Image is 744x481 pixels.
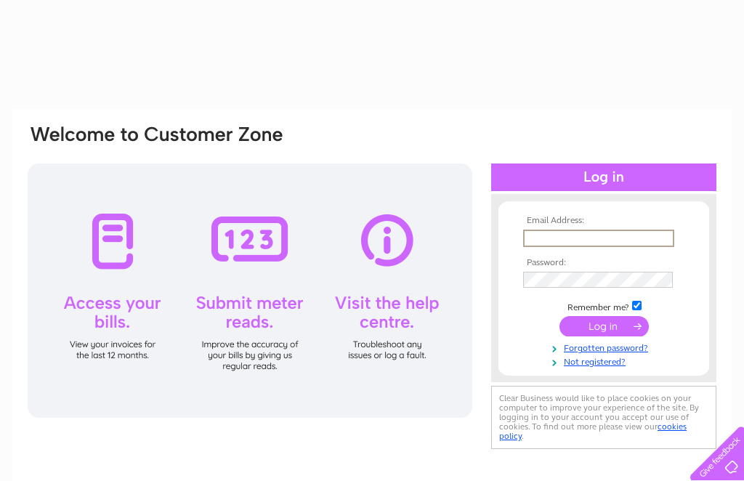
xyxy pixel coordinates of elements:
[523,354,688,368] a: Not registered?
[519,258,688,268] th: Password:
[523,340,688,354] a: Forgotten password?
[519,216,688,226] th: Email Address:
[491,386,716,449] div: Clear Business would like to place cookies on your computer to improve your experience of the sit...
[519,299,688,313] td: Remember me?
[499,421,687,441] a: cookies policy
[559,316,649,336] input: Submit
